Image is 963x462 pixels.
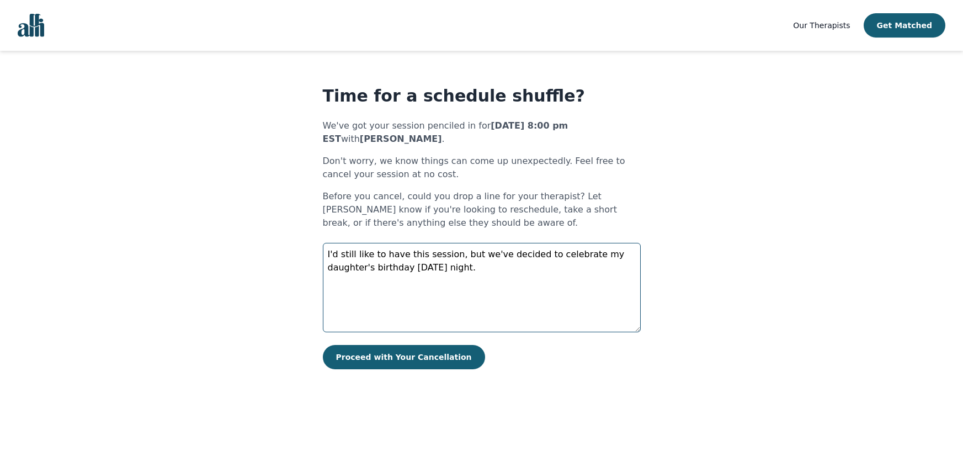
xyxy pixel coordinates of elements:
a: Our Therapists [793,19,850,32]
h1: Time for a schedule shuffle? [323,86,641,106]
button: Proceed with Your Cancellation [323,345,485,369]
p: We've got your session penciled in for with . [323,119,641,146]
textarea: I'd still like to have this session, but we've decided to celebrate my daughter's birthday [DATE]... [323,243,641,332]
button: Get Matched [864,13,945,38]
img: alli logo [18,14,44,37]
b: [PERSON_NAME] [360,134,442,144]
p: Before you cancel, could you drop a line for your therapist? Let [PERSON_NAME] know if you're loo... [323,190,641,230]
span: Our Therapists [793,21,850,30]
p: Don't worry, we know things can come up unexpectedly. Feel free to cancel your session at no cost. [323,155,641,181]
